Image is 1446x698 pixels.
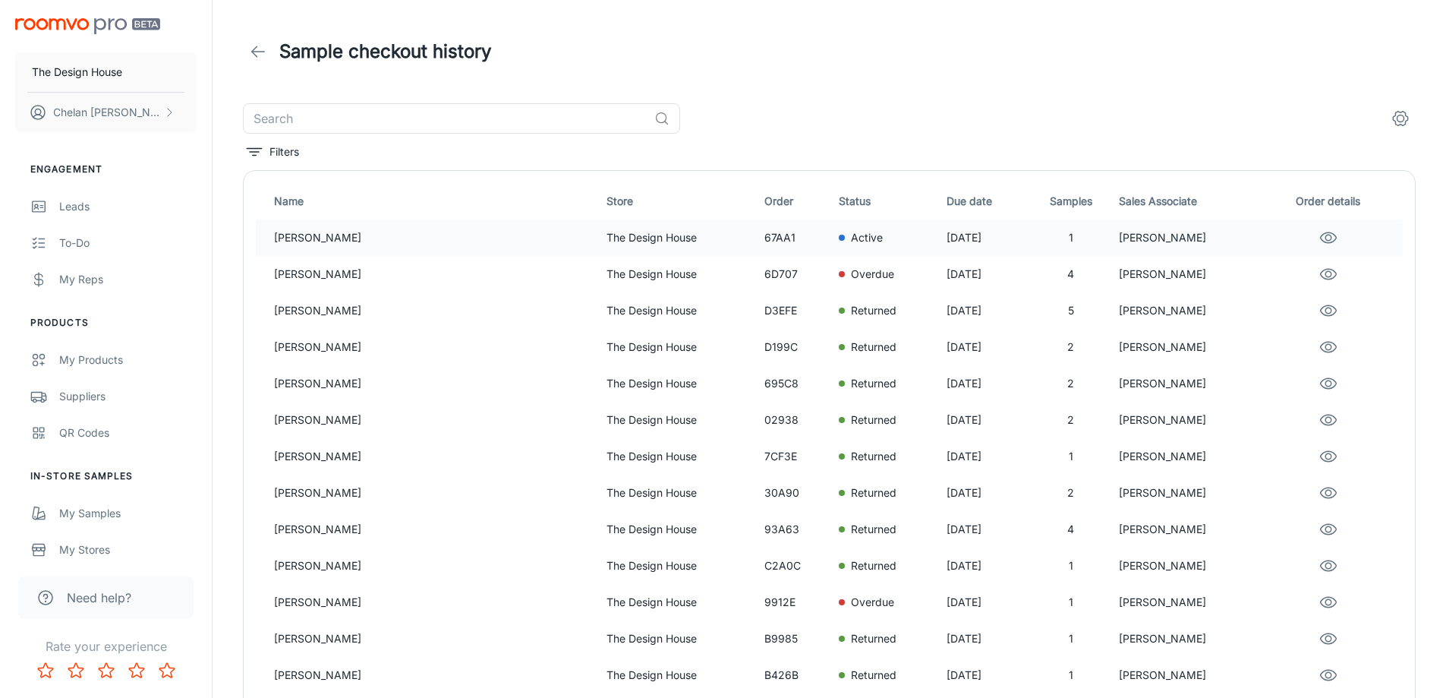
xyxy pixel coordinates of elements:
p: 1 [1035,667,1107,684]
p: [PERSON_NAME] [274,557,594,574]
p: [PERSON_NAME] [1119,302,1260,319]
p: [DATE] [947,557,1023,574]
p: Filters [269,144,299,160]
p: 695C8 [764,375,827,392]
p: [DATE] [947,412,1023,428]
p: 2 [1035,375,1107,392]
p: The Design House [606,302,752,319]
th: Samples [1029,183,1114,220]
p: The Design House [606,375,752,392]
p: [PERSON_NAME] [1119,557,1260,574]
button: eye [1313,368,1344,399]
p: B426B [764,667,827,684]
p: 1 [1035,229,1107,246]
button: eye [1313,332,1344,362]
p: Returned [851,630,896,647]
p: [PERSON_NAME] [274,375,594,392]
p: [DATE] [947,302,1023,319]
button: eye [1313,405,1344,435]
th: Sales Associate [1113,183,1266,220]
p: Returned [851,448,896,465]
button: Chelan [PERSON_NAME] [15,93,197,132]
th: Status [833,183,940,220]
p: The Design House [606,229,752,246]
p: [PERSON_NAME] [274,448,594,465]
button: eye [1313,441,1344,472]
button: The Design House [15,52,197,92]
p: The Design House [606,667,752,684]
p: [DATE] [947,229,1023,246]
p: [PERSON_NAME] [274,266,594,283]
p: [PERSON_NAME] [274,630,594,647]
p: 30A90 [764,485,827,501]
p: Rate your experience [12,637,200,655]
th: Order [758,183,833,220]
p: Active [851,229,883,246]
p: Chelan [PERSON_NAME] [53,104,160,121]
button: Rate 1 star [30,655,61,686]
p: [PERSON_NAME] [274,521,594,538]
p: The Design House [606,557,752,574]
p: 1 [1035,630,1107,647]
p: 6D707 [764,266,827,283]
p: [PERSON_NAME] [1119,229,1260,246]
p: [PERSON_NAME] [274,667,594,684]
p: D3EFE [764,302,827,319]
p: The Design House [606,266,752,283]
p: Returned [851,485,896,501]
p: The Design House [606,485,752,501]
p: Returned [851,412,896,428]
button: eye [1313,587,1344,617]
button: Rate 4 star [121,655,152,686]
div: My Samples [59,505,197,522]
p: Returned [851,557,896,574]
p: Returned [851,302,896,319]
p: C2A0C [764,557,827,574]
button: eye [1313,514,1344,545]
p: D199C [764,339,827,355]
p: [PERSON_NAME] [1119,339,1260,355]
p: 67AA1 [764,229,827,246]
p: [PERSON_NAME] [274,339,594,355]
button: eye [1313,551,1344,581]
p: 1 [1035,594,1107,611]
p: Returned [851,339,896,355]
h1: Sample checkout history [279,38,491,65]
p: [DATE] [947,594,1023,611]
p: [PERSON_NAME] [274,302,594,319]
p: 2 [1035,485,1107,501]
div: To-do [59,235,197,251]
p: [DATE] [947,630,1023,647]
p: 1 [1035,557,1107,574]
p: Returned [851,375,896,392]
p: The Design House [32,64,122,81]
p: [PERSON_NAME] [1119,412,1260,428]
button: Rate 5 star [152,655,182,686]
button: eye [1313,478,1344,508]
th: Order details [1266,183,1403,220]
p: [PERSON_NAME] [1119,521,1260,538]
img: Roomvo PRO Beta [15,18,160,34]
p: 7CF3E [764,448,827,465]
p: [DATE] [947,448,1023,465]
p: [PERSON_NAME] [274,594,594,611]
p: [DATE] [947,485,1023,501]
p: 4 [1035,266,1107,283]
button: Rate 3 star [91,655,121,686]
p: 5 [1035,302,1107,319]
p: The Design House [606,339,752,355]
p: Overdue [851,594,894,611]
p: 2 [1035,339,1107,355]
th: Due date [940,183,1029,220]
button: Rate 2 star [61,655,91,686]
button: eye [1313,295,1344,326]
p: [PERSON_NAME] [274,485,594,501]
button: eye [1313,624,1344,654]
p: Returned [851,667,896,684]
p: The Design House [606,594,752,611]
p: [PERSON_NAME] [1119,667,1260,684]
p: 2 [1035,412,1107,428]
div: My Stores [59,542,197,558]
button: filter [243,140,303,164]
p: [PERSON_NAME] [1119,448,1260,465]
